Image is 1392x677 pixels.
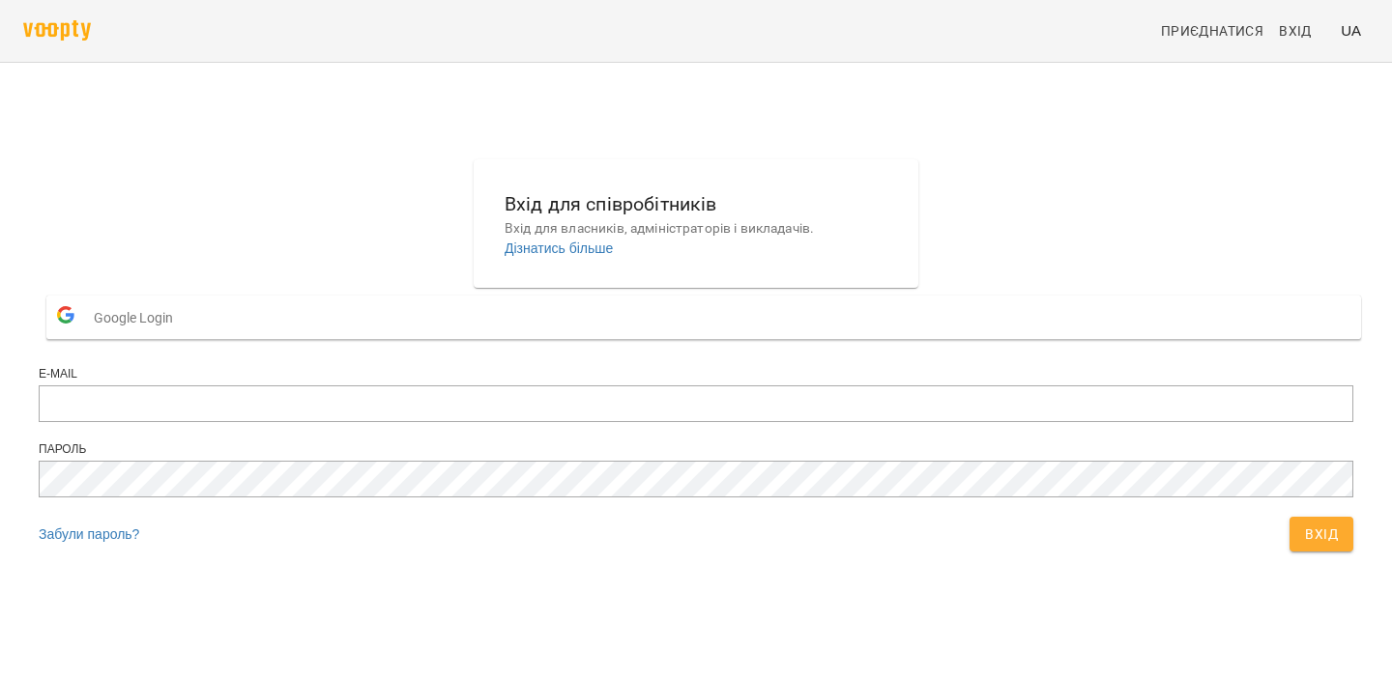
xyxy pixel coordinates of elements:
[39,366,1353,382] div: E-mail
[39,526,139,542] a: Забули пароль?
[489,174,903,273] button: Вхід для співробітниківВхід для власників, адміністраторів і викладачів.Дізнатись більше
[23,20,91,41] img: voopty.png
[1161,19,1263,42] span: Приєднатися
[94,298,183,337] span: Google Login
[1305,522,1338,546] span: Вхід
[505,189,887,219] h6: Вхід для співробітників
[46,296,1361,339] button: Google Login
[1271,14,1333,48] a: Вхід
[39,441,1353,458] div: Пароль
[1333,13,1369,48] button: UA
[1341,20,1361,41] span: UA
[1279,19,1312,42] span: Вхід
[1153,14,1271,48] a: Приєднатися
[505,240,613,256] a: Дізнатись більше
[1290,517,1353,551] button: Вхід
[505,219,887,239] p: Вхід для власників, адміністраторів і викладачів.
